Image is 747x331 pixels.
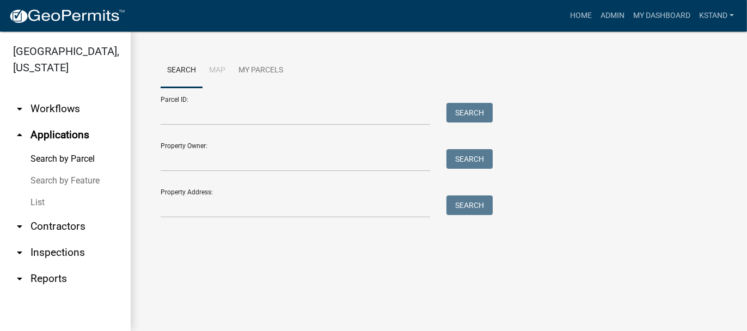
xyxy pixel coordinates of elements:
a: My Parcels [232,53,290,88]
i: arrow_drop_down [13,102,26,115]
i: arrow_drop_down [13,220,26,233]
button: Search [446,103,493,122]
a: My Dashboard [629,5,695,26]
i: arrow_drop_down [13,272,26,285]
i: arrow_drop_up [13,128,26,142]
a: kstand [695,5,738,26]
i: arrow_drop_down [13,246,26,259]
button: Search [446,149,493,169]
a: Home [566,5,596,26]
a: Search [161,53,203,88]
a: Admin [596,5,629,26]
button: Search [446,195,493,215]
